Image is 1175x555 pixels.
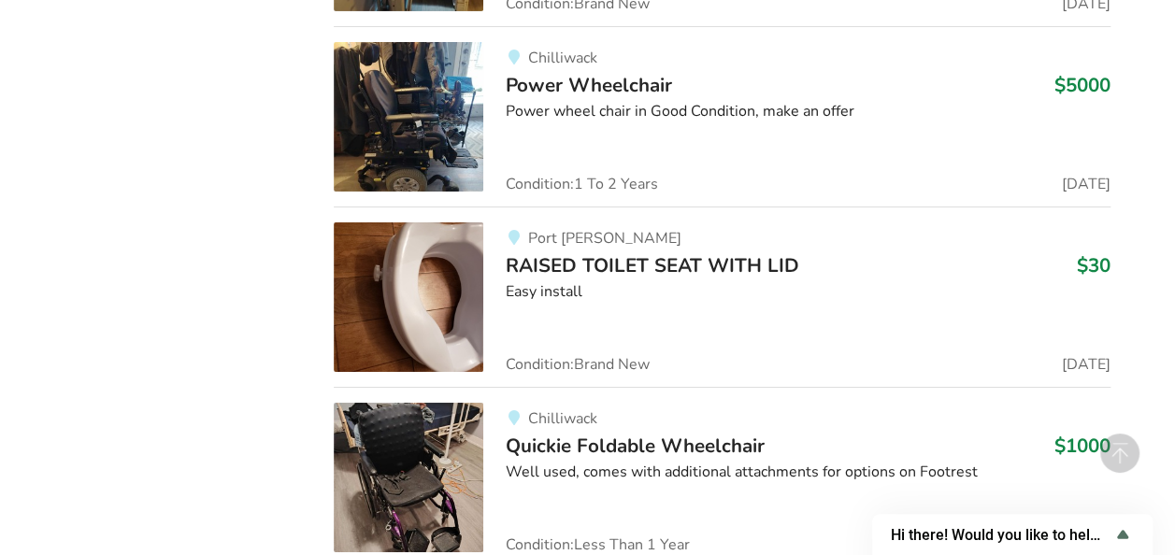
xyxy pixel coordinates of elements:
[1054,434,1111,458] h3: $1000
[891,523,1134,546] button: Show survey - Hi there! Would you like to help us improve AssistList?
[1077,253,1111,277] h3: $30
[527,228,681,249] span: Port [PERSON_NAME]
[506,357,650,372] span: Condition: Brand New
[506,72,672,98] span: Power Wheelchair
[334,403,483,552] img: mobility-quickie foldable wheelchair
[506,281,1111,303] div: Easy install
[527,48,596,68] span: Chilliwack
[334,222,483,372] img: bathroom safety-raised toilet seat with lid
[334,206,1111,387] a: bathroom safety-raised toilet seat with lid Port [PERSON_NAME]RAISED TOILET SEAT WITH LID$30Easy ...
[1062,177,1111,192] span: [DATE]
[506,177,658,192] span: Condition: 1 To 2 Years
[506,101,1111,122] div: Power wheel chair in Good Condition, make an offer
[506,462,1111,483] div: Well used, comes with additional attachments for options on Footrest
[506,537,690,552] span: Condition: Less Than 1 Year
[1062,357,1111,372] span: [DATE]
[1054,73,1111,97] h3: $5000
[334,26,1111,206] a: mobility-power wheelchairChilliwackPower Wheelchair$5000Power wheel chair in Good Condition, make...
[506,252,799,278] span: RAISED TOILET SEAT WITH LID
[334,42,483,192] img: mobility-power wheelchair
[891,526,1111,544] span: Hi there! Would you like to help us improve AssistList?
[506,433,765,459] span: Quickie Foldable Wheelchair
[527,408,596,429] span: Chilliwack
